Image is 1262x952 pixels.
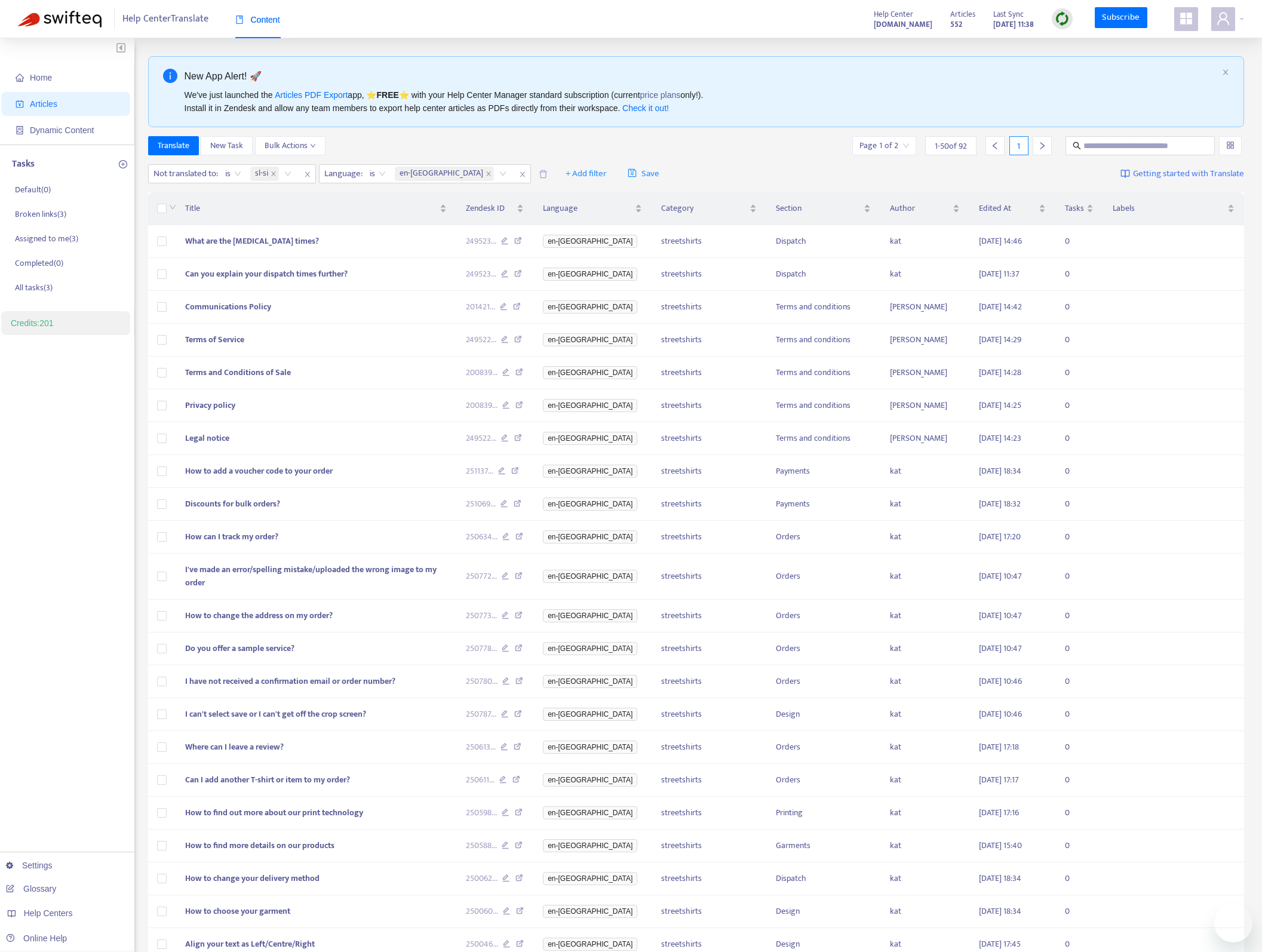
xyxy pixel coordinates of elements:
[969,192,1056,225] th: Edited At
[1055,291,1103,324] td: 0
[1222,69,1229,76] span: close
[880,455,969,488] td: kat
[515,167,530,182] span: close
[979,773,1019,787] span: [DATE] 17:17
[176,192,456,225] th: Title
[1055,698,1103,731] td: 0
[1065,202,1084,215] span: Tasks
[201,136,253,155] button: New Task
[466,741,496,754] span: 250613 ...
[466,366,498,379] span: 200839 ...
[652,554,766,600] td: streetshirts
[979,202,1037,215] span: Edited At
[543,872,637,885] span: en-[GEOGRAPHIC_DATA]
[11,318,54,328] a: Credits:201
[935,140,967,152] span: 1 - 50 of 92
[543,609,637,622] span: en-[GEOGRAPHIC_DATA]
[557,164,616,183] button: + Add filter
[652,192,766,225] th: Category
[12,157,35,171] p: Tasks
[1120,169,1130,179] img: image-link
[993,18,1034,31] strong: [DATE] 11:38
[1055,422,1103,455] td: 0
[1055,665,1103,698] td: 0
[185,69,1218,84] div: New App Alert! 🚀
[652,488,766,521] td: streetshirts
[310,143,316,149] span: down
[979,871,1021,885] span: [DATE] 18:34
[979,806,1019,819] span: [DATE] 17:16
[185,202,437,215] span: Title
[880,731,969,764] td: kat
[880,389,969,422] td: [PERSON_NAME]
[766,258,880,291] td: Dispatch
[766,554,880,600] td: Orders
[652,731,766,764] td: streetshirts
[466,465,493,478] span: 251137 ...
[950,8,975,21] span: Articles
[466,235,496,248] span: 249523 ...
[466,268,496,281] span: 249523 ...
[979,497,1021,511] span: [DATE] 18:32
[979,431,1021,445] span: [DATE] 14:23
[979,641,1022,655] span: [DATE] 10:47
[652,389,766,422] td: streetshirts
[543,839,637,852] span: en-[GEOGRAPHIC_DATA]
[543,202,632,215] span: Language
[543,806,637,819] span: en-[GEOGRAPHIC_DATA]
[466,642,497,655] span: 250778 ...
[185,464,333,478] span: How to add a voucher code to your order
[185,88,1218,115] div: We've just launched the app, ⭐ ⭐️ with your Help Center Manager standard subscription (current on...
[979,530,1021,543] span: [DATE] 17:20
[119,160,127,168] span: plus-circle
[880,830,969,862] td: kat
[370,165,386,183] span: is
[543,570,637,583] span: en-[GEOGRAPHIC_DATA]
[185,300,271,314] span: Communications Policy
[543,366,637,379] span: en-[GEOGRAPHIC_DATA]
[1055,455,1103,488] td: 0
[255,167,268,181] span: sl-si
[466,773,495,787] span: 250611 ...
[766,600,880,632] td: Orders
[185,641,294,655] span: Do you offer a sample service?
[1214,904,1252,942] iframe: Bouton de lancement de la fenêtre de messagerie
[543,399,637,412] span: en-[GEOGRAPHIC_DATA]
[15,183,51,196] p: Default ( 0 )
[1038,142,1046,150] span: right
[880,324,969,357] td: [PERSON_NAME]
[880,258,969,291] td: kat
[15,208,66,220] p: Broken links ( 3 )
[993,8,1024,21] span: Last Sync
[466,530,498,543] span: 250634 ...
[466,202,515,215] span: Zendesk ID
[979,464,1021,478] span: [DATE] 18:34
[1055,357,1103,389] td: 0
[979,839,1022,852] span: [DATE] 15:40
[880,600,969,632] td: kat
[320,165,364,183] span: Language :
[122,8,208,30] span: Help Center Translate
[979,904,1021,918] span: [DATE] 18:34
[766,291,880,324] td: Terms and conditions
[890,202,950,215] span: Author
[466,399,498,412] span: 200839 ...
[533,192,652,225] th: Language
[185,871,320,885] span: How to change your delivery method
[486,171,492,177] span: close
[466,675,498,688] span: 250780 ...
[766,455,880,488] td: Payments
[235,16,244,24] span: book
[543,741,637,754] span: en-[GEOGRAPHIC_DATA]
[30,99,57,109] span: Articles
[652,764,766,797] td: streetshirts
[652,632,766,665] td: streetshirts
[652,225,766,258] td: streetshirts
[652,895,766,928] td: streetshirts
[15,281,53,294] p: All tasks ( 3 )
[1055,632,1103,665] td: 0
[16,73,24,82] span: home
[1120,164,1244,183] a: Getting started with Translate
[185,398,235,412] span: Privacy policy
[543,465,637,478] span: en-[GEOGRAPHIC_DATA]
